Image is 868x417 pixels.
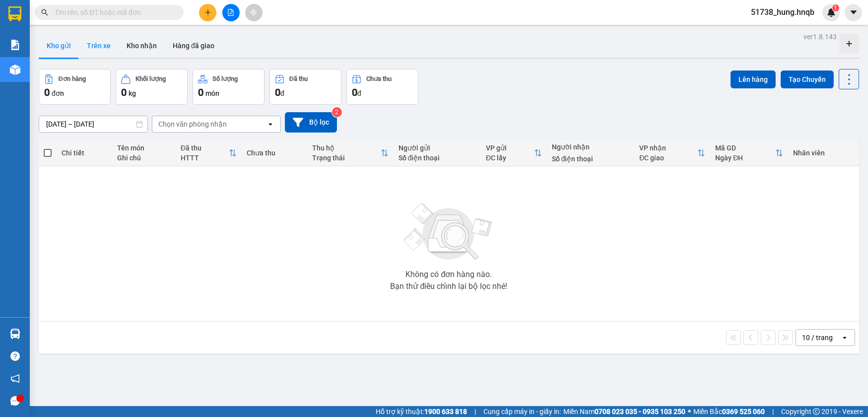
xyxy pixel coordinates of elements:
[55,7,172,18] input: Tìm tên, số ĐT hoặc mã đơn
[841,334,849,342] svg: open
[39,116,147,132] input: Select a date range.
[222,4,240,21] button: file-add
[845,4,862,21] button: caret-down
[481,140,547,166] th: Toggle SortBy
[10,351,20,361] span: question-circle
[10,329,20,339] img: warehouse-icon
[181,144,229,152] div: Đã thu
[212,75,238,82] div: Số lượng
[267,120,274,128] svg: open
[269,69,341,105] button: Đã thu0đ
[827,8,836,17] img: icon-new-feature
[399,144,476,152] div: Người gửi
[227,9,234,16] span: file-add
[250,9,257,16] span: aim
[688,410,691,414] span: ⚪️
[121,86,127,98] span: 0
[715,144,775,152] div: Mã GD
[366,75,392,82] div: Chưa thu
[198,86,203,98] span: 0
[176,140,242,166] th: Toggle SortBy
[59,75,86,82] div: Đơn hàng
[483,406,561,417] span: Cung cấp máy in - giấy in:
[595,408,685,416] strong: 0708 023 035 - 0935 103 250
[10,374,20,383] span: notification
[639,154,697,162] div: ĐC giao
[839,34,859,54] div: Tạo kho hàng mới
[731,70,776,88] button: Lên hàng
[10,65,20,75] img: warehouse-icon
[486,154,534,162] div: ĐC lấy
[41,9,48,16] span: search
[117,144,171,152] div: Tên món
[165,34,222,58] button: Hàng đã giao
[52,89,64,97] span: đơn
[813,408,820,415] span: copyright
[193,69,265,105] button: Số lượng0món
[793,149,854,157] div: Nhân viên
[376,406,467,417] span: Hỗ trợ kỹ thuật:
[205,89,219,97] span: món
[563,406,685,417] span: Miền Nam
[552,143,629,151] div: Người nhận
[332,107,342,117] sup: 2
[803,31,837,42] div: ver 1.8.143
[474,406,476,417] span: |
[129,89,136,97] span: kg
[634,140,710,166] th: Toggle SortBy
[405,271,492,278] div: Không có đơn hàng nào.
[10,40,20,50] img: solution-icon
[312,144,380,152] div: Thu hộ
[79,34,119,58] button: Trên xe
[357,89,361,97] span: đ
[280,89,284,97] span: đ
[44,86,50,98] span: 0
[781,70,834,88] button: Tạo Chuyến
[10,396,20,406] span: message
[346,69,418,105] button: Chưa thu0đ
[8,6,21,21] img: logo-vxr
[39,34,79,58] button: Kho gửi
[307,140,393,166] th: Toggle SortBy
[39,69,111,105] button: Đơn hàng0đơn
[119,34,165,58] button: Kho nhận
[832,4,839,11] sup: 1
[390,282,507,290] div: Bạn thử điều chỉnh lại bộ lọc nhé!
[289,75,308,82] div: Đã thu
[486,144,534,152] div: VP gửi
[710,140,788,166] th: Toggle SortBy
[693,406,765,417] span: Miền Bắc
[722,408,765,416] strong: 0369 525 060
[116,69,188,105] button: Khối lượng0kg
[399,154,476,162] div: Số điện thoại
[715,154,775,162] div: Ngày ĐH
[135,75,166,82] div: Khối lượng
[802,333,833,343] div: 10 / trang
[552,155,629,163] div: Số điện thoại
[312,154,380,162] div: Trạng thái
[639,144,697,152] div: VP nhận
[424,408,467,416] strong: 1900 633 818
[285,112,337,133] button: Bộ lọc
[772,406,774,417] span: |
[352,86,357,98] span: 0
[199,4,216,21] button: plus
[117,154,171,162] div: Ghi chú
[247,149,303,157] div: Chưa thu
[399,197,498,267] img: svg+xml;base64,PHN2ZyBjbGFzcz0ibGlzdC1wbHVnX19zdmciIHhtbG5zPSJodHRwOi8vd3d3LnczLm9yZy8yMDAwL3N2Zy...
[62,149,107,157] div: Chi tiết
[245,4,263,21] button: aim
[158,119,227,129] div: Chọn văn phòng nhận
[181,154,229,162] div: HTTT
[834,4,837,11] span: 1
[275,86,280,98] span: 0
[204,9,211,16] span: plus
[743,6,822,18] span: 51738_hung.hnqb
[849,8,858,17] span: caret-down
